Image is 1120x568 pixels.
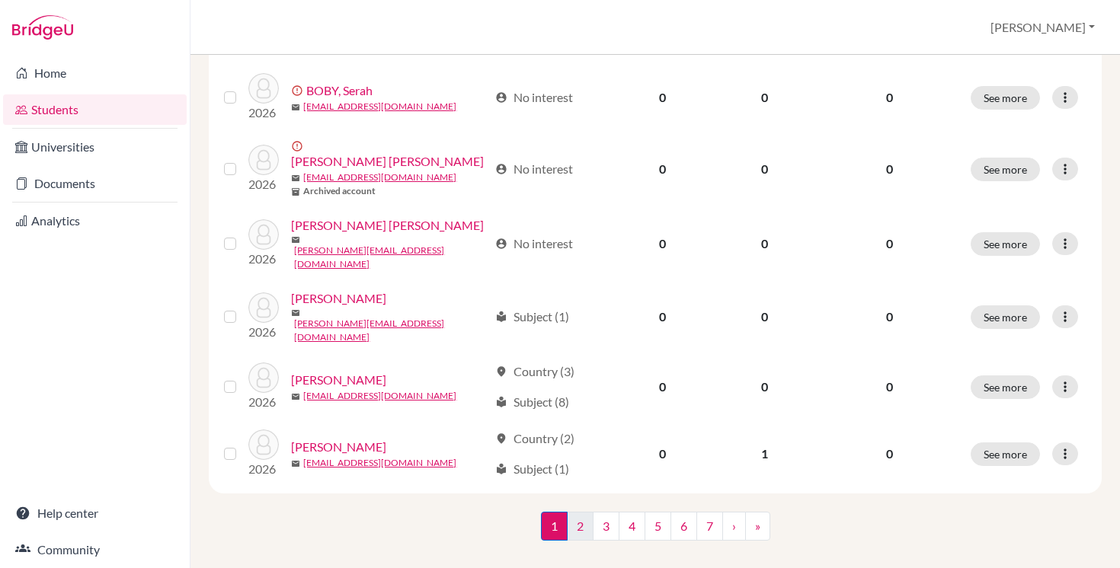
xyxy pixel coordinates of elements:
[303,456,456,470] a: [EMAIL_ADDRESS][DOMAIN_NAME]
[495,308,569,326] div: Subject (1)
[495,235,573,253] div: No interest
[827,235,952,253] p: 0
[291,174,300,183] span: mail
[291,392,300,401] span: mail
[696,512,723,541] a: 7
[291,459,300,468] span: mail
[722,512,746,541] a: ›
[3,206,187,236] a: Analytics
[495,463,507,475] span: local_library
[291,187,300,196] span: inventory_2
[593,512,619,541] a: 3
[248,292,279,323] img: BURGER, Sarah Elizabeth
[645,512,671,541] a: 5
[670,512,697,541] a: 6
[495,91,507,104] span: account_circle
[495,311,507,323] span: local_library
[971,375,1040,399] button: See more
[712,131,818,207] td: 0
[495,429,574,448] div: Country (2)
[712,64,818,131] td: 0
[619,512,645,541] a: 4
[827,308,952,326] p: 0
[971,442,1040,466] button: See more
[712,207,818,280] td: 0
[495,160,573,178] div: No interest
[291,235,300,244] span: mail
[495,432,507,445] span: location_on
[495,365,507,378] span: location_on
[971,305,1040,329] button: See more
[745,512,770,541] a: »
[613,353,712,420] td: 0
[971,86,1040,110] button: See more
[303,184,376,198] b: Archived account
[495,88,573,107] div: No interest
[303,100,456,113] a: [EMAIL_ADDRESS][DOMAIN_NAME]
[3,534,187,565] a: Community
[613,420,712,487] td: 0
[541,512,770,553] nav: ...
[291,103,300,112] span: mail
[291,308,300,318] span: mail
[291,216,484,235] a: [PERSON_NAME] [PERSON_NAME]
[248,73,279,104] img: BOBY, Serah
[248,175,279,193] p: 2026
[291,289,386,308] a: [PERSON_NAME]
[294,317,488,344] a: [PERSON_NAME][EMAIL_ADDRESS][DOMAIN_NAME]
[613,207,712,280] td: 0
[3,132,187,162] a: Universities
[3,168,187,199] a: Documents
[613,131,712,207] td: 0
[712,353,818,420] td: 0
[248,323,279,341] p: 2026
[248,429,279,460] img: Chen, Siyu
[291,85,306,97] span: error_outline
[712,420,818,487] td: 1
[495,393,569,411] div: Subject (8)
[248,393,279,411] p: 2026
[712,280,818,353] td: 0
[827,88,952,107] p: 0
[827,378,952,396] p: 0
[306,81,373,100] a: BOBY, Serah
[613,280,712,353] td: 0
[541,512,568,541] span: 1
[248,460,279,478] p: 2026
[248,145,279,175] img: BROUWER, Shannyn Mei
[248,104,279,122] p: 2026
[248,219,279,250] img: Brown, Isaac Kamari Ibrahim
[984,13,1102,42] button: [PERSON_NAME]
[971,232,1040,256] button: See more
[971,158,1040,181] button: See more
[3,94,187,125] a: Students
[613,64,712,131] td: 0
[294,244,488,271] a: [PERSON_NAME][EMAIL_ADDRESS][DOMAIN_NAME]
[303,389,456,403] a: [EMAIL_ADDRESS][DOMAIN_NAME]
[291,152,484,171] a: [PERSON_NAME] [PERSON_NAME]
[827,160,952,178] p: 0
[827,445,952,463] p: 0
[495,396,507,408] span: local_library
[291,140,306,152] span: error_outline
[291,371,386,389] a: [PERSON_NAME]
[495,238,507,250] span: account_circle
[303,171,456,184] a: [EMAIL_ADDRESS][DOMAIN_NAME]
[495,362,574,381] div: Country (3)
[248,250,279,268] p: 2026
[248,362,279,393] img: CHATTARAJ, Raadhika
[3,498,187,528] a: Help center
[12,15,73,40] img: Bridge-U
[567,512,594,541] a: 2
[495,163,507,175] span: account_circle
[495,460,569,478] div: Subject (1)
[291,438,386,456] a: [PERSON_NAME]
[3,58,187,88] a: Home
